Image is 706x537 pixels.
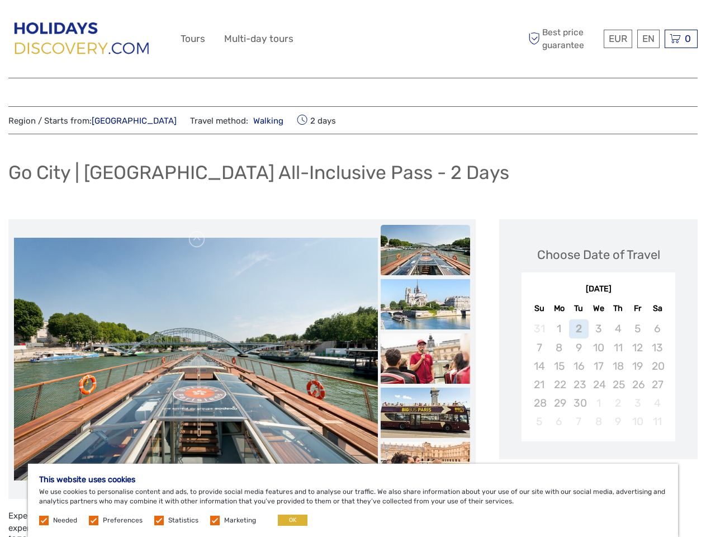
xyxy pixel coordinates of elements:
[569,301,589,316] div: Tu
[589,394,608,412] div: Not available Wednesday, October 1st, 2025
[224,516,256,525] label: Marketing
[628,412,647,431] div: Not available Friday, October 10th, 2025
[525,26,601,51] span: Best price guarantee
[647,394,667,412] div: Not available Saturday, October 4th, 2025
[529,394,549,412] div: Not available Sunday, September 28th, 2025
[381,333,470,384] img: 93248efed7f34e29ab4135693a766bc6_slider_thumbnail.jpg
[569,319,589,338] div: Not available Tuesday, September 2nd, 2025
[549,375,569,394] div: Not available Monday, September 22nd, 2025
[589,412,608,431] div: Not available Wednesday, October 8th, 2025
[608,412,628,431] div: Not available Thursday, October 9th, 2025
[381,279,470,329] img: 8eb9214481f34f4c955d7d9d8ab8f2fd_slider_thumbnail.jpg
[8,161,509,184] h1: Go City | [GEOGRAPHIC_DATA] All-Inclusive Pass - 2 Days
[569,375,589,394] div: Not available Tuesday, September 23rd, 2025
[529,319,549,338] div: Not available Sunday, August 31st, 2025
[589,357,608,375] div: Not available Wednesday, September 17th, 2025
[569,338,589,357] div: Not available Tuesday, September 9th, 2025
[529,338,549,357] div: Not available Sunday, September 7th, 2025
[569,412,589,431] div: Not available Tuesday, October 7th, 2025
[637,30,660,48] div: EN
[529,375,549,394] div: Not available Sunday, September 21st, 2025
[589,338,608,357] div: Not available Wednesday, September 10th, 2025
[549,412,569,431] div: Not available Monday, October 6th, 2025
[608,338,628,357] div: Not available Thursday, September 11th, 2025
[381,442,470,492] img: 3a13160b532243dc9fa7fe45a2d6747b_slider_thumbnail.jpg
[529,301,549,316] div: Su
[529,412,549,431] div: Not available Sunday, October 5th, 2025
[628,357,647,375] div: Not available Friday, September 19th, 2025
[14,238,378,481] img: ff01ac6466d94d6ba5e79ef2f184ba7e_main_slider.jpg
[168,516,198,525] label: Statistics
[16,20,126,29] p: We're away right now. Please check back later!
[529,357,549,375] div: Not available Sunday, September 14th, 2025
[647,319,667,338] div: Not available Saturday, September 6th, 2025
[522,284,675,295] div: [DATE]
[278,515,307,526] button: OK
[569,357,589,375] div: Not available Tuesday, September 16th, 2025
[608,319,628,338] div: Not available Thursday, September 4th, 2025
[608,301,628,316] div: Th
[224,31,293,47] a: Multi-day tours
[103,516,143,525] label: Preferences
[8,115,177,127] span: Region / Starts from:
[129,17,142,31] button: Open LiveChat chat widget
[39,475,667,484] h5: This website uses cookies
[628,301,647,316] div: Fr
[181,31,205,47] a: Tours
[608,357,628,375] div: Not available Thursday, September 18th, 2025
[537,246,660,263] div: Choose Date of Travel
[628,319,647,338] div: Not available Friday, September 5th, 2025
[549,357,569,375] div: Not available Monday, September 15th, 2025
[589,375,608,394] div: Not available Wednesday, September 24th, 2025
[525,319,671,431] div: month 2025-09
[53,516,77,525] label: Needed
[647,412,667,431] div: Not available Saturday, October 11th, 2025
[647,338,667,357] div: Not available Saturday, September 13th, 2025
[190,112,283,128] span: Travel method:
[8,16,157,62] img: 2849-66674d71-96b1-4d9c-b928-d961c8bc93f0_logo_big.png
[297,112,336,128] span: 2 days
[628,338,647,357] div: Not available Friday, September 12th, 2025
[647,357,667,375] div: Not available Saturday, September 20th, 2025
[28,464,678,537] div: We use cookies to personalise content and ads, to provide social media features and to analyse ou...
[549,338,569,357] div: Not available Monday, September 8th, 2025
[381,225,470,275] img: ff01ac6466d94d6ba5e79ef2f184ba7e_slider_thumbnail.jpg
[609,33,627,44] span: EUR
[608,375,628,394] div: Not available Thursday, September 25th, 2025
[569,394,589,412] div: Not available Tuesday, September 30th, 2025
[248,116,283,126] a: Walking
[549,301,569,316] div: Mo
[549,319,569,338] div: Not available Monday, September 1st, 2025
[628,394,647,412] div: Not available Friday, October 3rd, 2025
[589,301,608,316] div: We
[381,388,470,438] img: ce838cdf655848dca1708770d3720c51_slider_thumbnail.jpg
[628,375,647,394] div: Not available Friday, September 26th, 2025
[92,116,177,126] a: [GEOGRAPHIC_DATA]
[647,301,667,316] div: Sa
[647,375,667,394] div: Not available Saturday, September 27th, 2025
[608,394,628,412] div: Not available Thursday, October 2nd, 2025
[589,319,608,338] div: Not available Wednesday, September 3rd, 2025
[683,33,693,44] span: 0
[549,394,569,412] div: Not available Monday, September 29th, 2025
